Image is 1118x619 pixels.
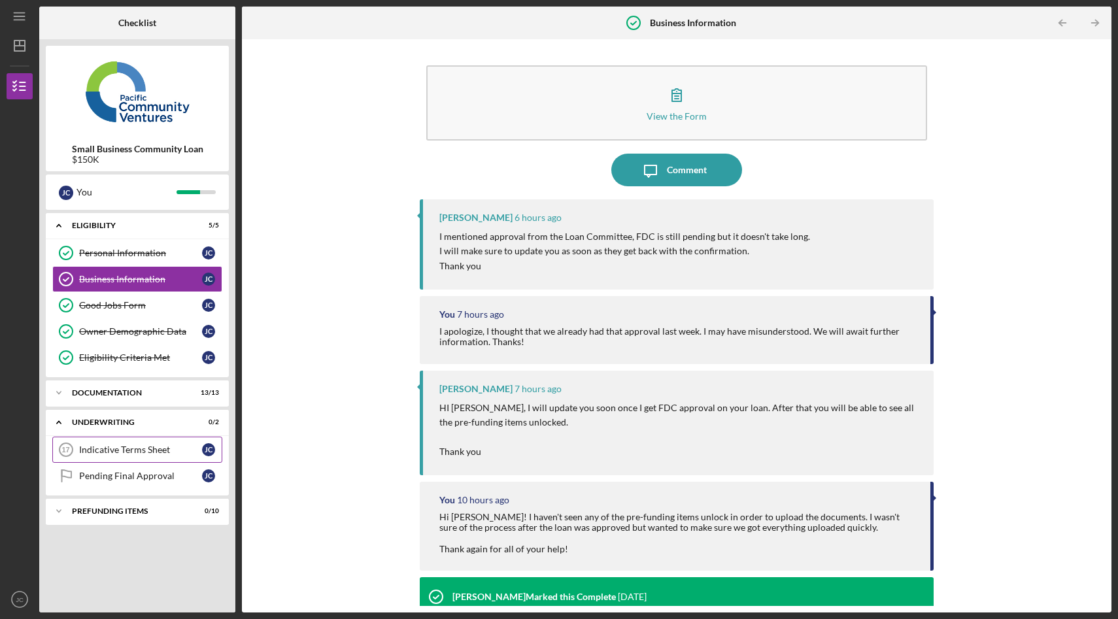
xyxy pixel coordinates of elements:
div: You [439,495,455,505]
div: Hi [PERSON_NAME]! I haven't seen any of the pre-funding items unlock in order to upload the docum... [439,512,917,554]
time: 2025-09-15 16:38 [457,309,504,320]
div: J C [59,186,73,200]
a: Good Jobs FormJC [52,292,222,318]
a: Business InformationJC [52,266,222,292]
div: Eligibility Criteria Met [79,352,202,363]
div: Eligibility [72,222,186,229]
div: [PERSON_NAME] Marked this Complete [452,592,616,602]
button: JC [7,586,33,612]
div: Business Information [79,274,202,284]
div: Pending Final Approval [79,471,202,481]
time: 2025-09-15 13:32 [457,495,509,505]
div: Prefunding Items [72,507,186,515]
a: Owner Demographic DataJC [52,318,222,344]
img: Product logo [46,52,229,131]
div: J C [202,246,215,259]
b: Small Business Community Loan [72,144,203,154]
time: 2025-09-15 16:56 [515,212,562,223]
p: I mentioned approval from the Loan Committee, FDC is still pending but it doesn't take long. I wi... [439,229,810,273]
div: 0 / 10 [195,507,219,515]
b: Business Information [650,18,736,28]
div: $150K [72,154,203,165]
b: Checklist [118,18,156,28]
div: Personal Information [79,248,202,258]
time: 2025-09-12 17:29 [618,592,647,602]
div: J C [202,469,215,482]
div: Comment [667,154,707,186]
time: 2025-09-15 16:31 [515,384,562,394]
button: View the Form [426,65,927,141]
a: Pending Final ApprovalJC [52,463,222,489]
div: Documentation [72,389,186,397]
p: HI [PERSON_NAME], I will update you soon once I get FDC approval on your loan. After that you wil... [439,401,921,460]
div: 0 / 2 [195,418,219,426]
div: Underwriting [72,418,186,426]
div: 5 / 5 [195,222,219,229]
div: 13 / 13 [195,389,219,397]
div: View the Form [647,111,707,121]
div: J C [202,325,215,338]
a: Personal InformationJC [52,240,222,266]
text: JC [16,596,24,603]
div: You [439,309,455,320]
div: Indicative Terms Sheet [79,444,202,455]
a: Eligibility Criteria MetJC [52,344,222,371]
div: J C [202,443,215,456]
tspan: 17 [61,446,69,454]
a: 17Indicative Terms SheetJC [52,437,222,463]
div: Owner Demographic Data [79,326,202,337]
div: J C [202,299,215,312]
div: J C [202,351,215,364]
div: [PERSON_NAME] [439,384,513,394]
div: J C [202,273,215,286]
div: You [76,181,177,203]
div: I apologize, I thought that we already had that approval last week. I may have misunderstood. We ... [439,326,917,347]
div: [PERSON_NAME] [439,212,513,223]
div: Good Jobs Form [79,300,202,310]
button: Comment [611,154,742,186]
